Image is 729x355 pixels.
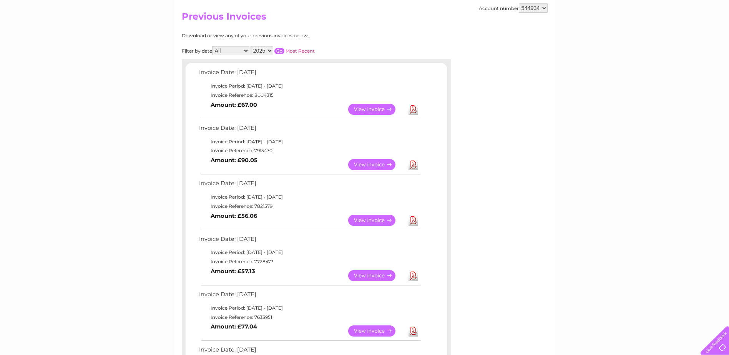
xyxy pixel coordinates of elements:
a: View [348,159,405,170]
td: Invoice Date: [DATE] [197,123,422,137]
a: View [348,104,405,115]
a: Most Recent [286,48,315,54]
td: Invoice Date: [DATE] [197,67,422,81]
b: Amount: £90.05 [211,157,257,164]
td: Invoice Period: [DATE] - [DATE] [197,137,422,146]
a: Download [409,104,418,115]
td: Invoice Period: [DATE] - [DATE] [197,304,422,313]
td: Invoice Reference: 7633951 [197,313,422,322]
a: Download [409,159,418,170]
img: logo.png [25,20,65,43]
b: Amount: £57.13 [211,268,255,275]
a: 0333 014 3131 [584,4,637,13]
b: Amount: £77.04 [211,323,257,330]
a: View [348,270,405,281]
td: Invoice Reference: 7821579 [197,202,422,211]
td: Invoice Period: [DATE] - [DATE] [197,248,422,257]
a: Blog [662,33,673,38]
div: Clear Business is a trading name of Verastar Limited (registered in [GEOGRAPHIC_DATA] No. 3667643... [183,4,546,37]
td: Invoice Period: [DATE] - [DATE] [197,81,422,91]
a: View [348,325,405,337]
a: Contact [678,33,697,38]
b: Amount: £56.06 [211,212,257,219]
h2: Previous Invoices [182,11,548,26]
a: View [348,215,405,226]
td: Invoice Date: [DATE] [197,178,422,192]
td: Invoice Date: [DATE] [197,234,422,248]
a: Log out [704,33,722,38]
div: Filter by date [182,46,384,55]
td: Invoice Period: [DATE] - [DATE] [197,192,422,202]
a: Download [409,215,418,226]
b: Amount: £67.00 [211,101,257,108]
a: Energy [613,33,630,38]
div: Account number [479,3,548,13]
td: Invoice Reference: 8004315 [197,91,422,100]
a: Telecoms [634,33,658,38]
td: Invoice Reference: 7913470 [197,146,422,155]
a: Water [594,33,608,38]
td: Invoice Reference: 7728473 [197,257,422,266]
td: Invoice Date: [DATE] [197,289,422,304]
a: Download [409,270,418,281]
a: Download [409,325,418,337]
div: Download or view any of your previous invoices below. [182,33,384,38]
